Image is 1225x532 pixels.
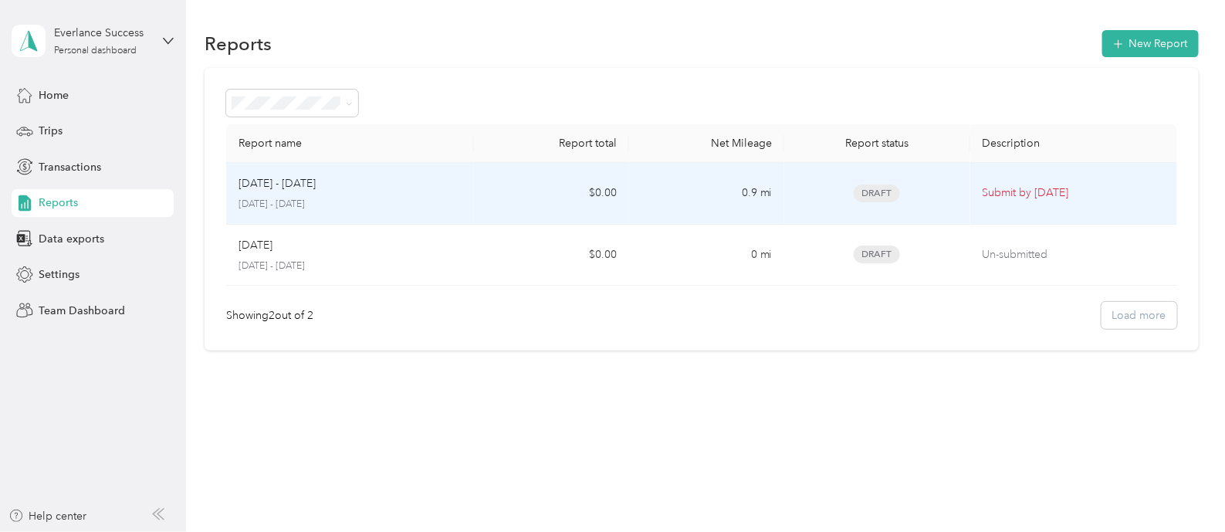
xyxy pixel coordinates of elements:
[1102,30,1199,57] button: New Report
[854,246,900,263] span: Draft
[39,303,125,319] span: Team Dashboard
[239,259,462,273] p: [DATE] - [DATE]
[39,195,78,211] span: Reports
[54,46,137,56] div: Personal dashboard
[474,225,629,286] td: $0.00
[629,124,784,163] th: Net Mileage
[205,36,272,52] h1: Reports
[226,124,474,163] th: Report name
[239,175,316,192] p: [DATE] - [DATE]
[983,246,1165,263] p: Un-submitted
[239,237,272,254] p: [DATE]
[39,266,80,283] span: Settings
[54,25,151,41] div: Everlance Success
[797,137,958,150] div: Report status
[970,124,1177,163] th: Description
[39,123,63,139] span: Trips
[39,87,69,103] span: Home
[474,124,629,163] th: Report total
[239,198,462,212] p: [DATE] - [DATE]
[8,508,87,524] button: Help center
[39,159,101,175] span: Transactions
[629,163,784,225] td: 0.9 mi
[983,185,1165,202] p: Submit by [DATE]
[1139,446,1225,532] iframe: Everlance-gr Chat Button Frame
[629,225,784,286] td: 0 mi
[39,231,104,247] span: Data exports
[226,307,313,324] div: Showing 2 out of 2
[854,185,900,202] span: Draft
[474,163,629,225] td: $0.00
